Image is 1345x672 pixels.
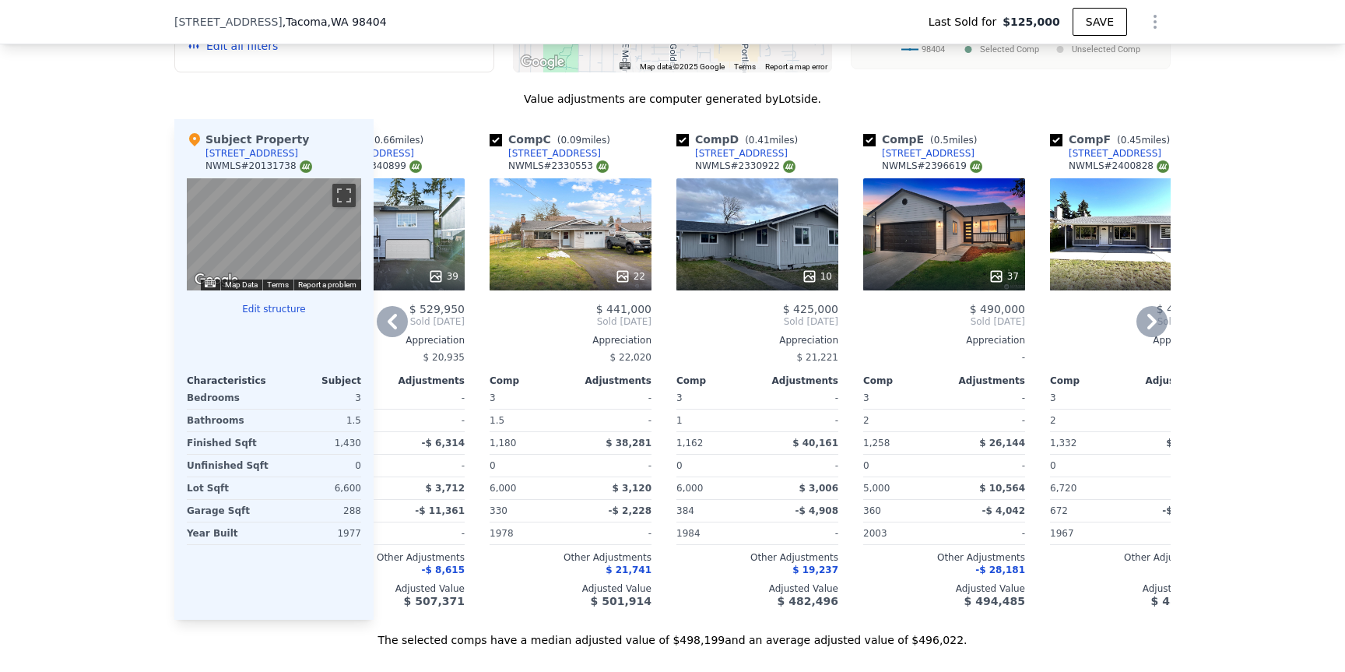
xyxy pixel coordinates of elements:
div: - [760,522,838,544]
button: SAVE [1073,8,1127,36]
div: Value adjustments are computer generated by Lotside . [174,91,1171,107]
span: Last Sold for [929,14,1003,30]
span: $ 482,496 [778,595,838,607]
button: Keyboard shortcuts [205,280,216,287]
span: 1,332 [1050,438,1076,449]
img: NWMLS Logo [596,160,609,173]
span: -$ 8,615 [422,565,465,575]
div: Subject Property [187,132,309,147]
span: 0.45 [1121,135,1142,146]
div: 3 [277,387,361,409]
div: 2003 [863,522,941,544]
span: 3 [676,392,683,403]
text: Selected Comp [980,44,1039,55]
span: ( miles) [1111,135,1176,146]
div: 1967 [1050,522,1128,544]
span: $ 21,221 [797,352,838,363]
button: Edit structure [187,303,361,315]
span: -$ 11,361 [415,505,465,516]
span: $ 490,000 [970,303,1025,315]
span: 3 [863,392,869,403]
div: - [574,455,651,477]
button: Show Options [1140,6,1171,37]
div: NWMLS # 2400828 [1069,160,1169,173]
div: 22 [615,269,645,284]
div: 1984 [676,522,754,544]
span: -$ 21,559 [1162,505,1212,516]
div: Adjustments [571,375,651,387]
div: Street View [187,178,361,290]
div: [STREET_ADDRESS] [508,147,601,160]
div: - [947,387,1025,409]
div: Appreciation [1050,334,1212,347]
span: $ 22,020 [610,352,651,363]
div: 37 [989,269,1019,284]
span: $ 3,006 [799,483,838,494]
div: Adjusted Value [676,582,838,595]
div: [STREET_ADDRESS] [205,147,298,160]
span: $ 3,712 [426,483,465,494]
span: 0.41 [749,135,770,146]
div: Year Built [187,522,271,544]
div: Finished Sqft [187,432,271,454]
span: $ 26,144 [979,438,1025,449]
div: Appreciation [303,334,465,347]
div: Other Adjustments [303,551,465,564]
span: ( miles) [739,135,804,146]
span: 1,258 [863,438,890,449]
span: Sold [DATE] [676,315,838,328]
span: $ 20,935 [423,352,465,363]
div: Comp [1050,375,1131,387]
div: - [760,455,838,477]
span: -$ 6,314 [422,438,465,449]
div: NWMLS # 20131738 [205,160,312,173]
div: Appreciation [676,334,838,347]
a: Terms [734,62,756,71]
span: $ 441,000 [596,303,651,315]
div: 1 [676,410,754,431]
span: $ 507,371 [404,595,465,607]
div: Other Adjustments [1050,551,1212,564]
div: Comp [676,375,757,387]
img: NWMLS Logo [409,160,422,173]
div: 1.5 [490,410,567,431]
span: Sold [DATE] [1050,315,1212,328]
div: - [947,455,1025,477]
span: 330 [490,505,507,516]
span: -$ 28,181 [975,565,1025,575]
span: $ 529,950 [409,303,465,315]
div: NWMLS # 2396619 [882,160,982,173]
span: 6,720 [1050,483,1076,494]
span: $ 19,237 [792,565,838,575]
a: [STREET_ADDRESS] [863,147,975,160]
span: $ 40,161 [792,438,838,449]
span: $ 501,914 [591,595,651,607]
span: 360 [863,505,881,516]
span: [STREET_ADDRESS] [174,14,283,30]
div: 10 [802,269,832,284]
div: - [947,410,1025,431]
span: 384 [676,505,694,516]
button: Toggle fullscreen view [332,184,356,207]
div: Adjustments [757,375,838,387]
span: 0.5 [934,135,949,146]
span: 6,000 [676,483,703,494]
div: Comp [863,375,944,387]
span: $ 3,120 [613,483,651,494]
a: Open this area in Google Maps (opens a new window) [191,270,242,290]
div: NWMLS # 2330922 [695,160,795,173]
span: $ 21,741 [606,565,651,575]
span: -$ 4,042 [982,505,1025,516]
span: -$ 4,908 [795,505,838,516]
img: NWMLS Logo [970,160,982,173]
div: - [1134,410,1212,431]
div: Adjusted Value [303,582,465,595]
span: 0 [490,460,496,471]
text: 98404 [922,44,945,55]
span: -$ 2,228 [609,505,651,516]
div: - [574,410,651,431]
img: NWMLS Logo [783,160,795,173]
img: Google [517,52,568,72]
div: - [1050,347,1212,368]
div: Comp F [1050,132,1176,147]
